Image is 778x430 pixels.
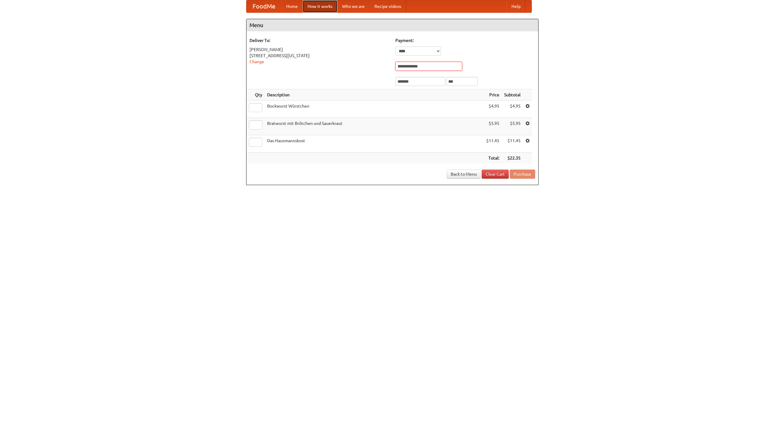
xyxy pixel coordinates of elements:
[246,0,281,12] a: FoodMe
[484,135,502,153] td: $11.45
[502,135,523,153] td: $11.45
[265,118,484,135] td: Bratwurst mit Brötchen und Sauerkraut
[502,118,523,135] td: $5.95
[502,153,523,164] th: $22.35
[484,153,502,164] th: Total:
[502,101,523,118] td: $4.95
[482,170,509,179] a: Clear Cart
[502,89,523,101] th: Subtotal
[484,118,502,135] td: $5.95
[337,0,370,12] a: Who we are
[281,0,303,12] a: Home
[507,0,525,12] a: Help
[395,37,535,43] h5: Payment:
[250,46,389,53] div: [PERSON_NAME]
[447,170,481,179] a: Back to Menu
[510,170,535,179] button: Purchase
[246,89,265,101] th: Qty
[303,0,337,12] a: How it works
[250,59,264,64] a: Change
[265,89,484,101] th: Description
[265,101,484,118] td: Bockwurst Würstchen
[246,19,538,31] h4: Menu
[370,0,406,12] a: Recipe videos
[484,89,502,101] th: Price
[265,135,484,153] td: Das Hausmannskost
[484,101,502,118] td: $4.95
[250,53,389,59] div: [STREET_ADDRESS][US_STATE]
[250,37,389,43] h5: Deliver To:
